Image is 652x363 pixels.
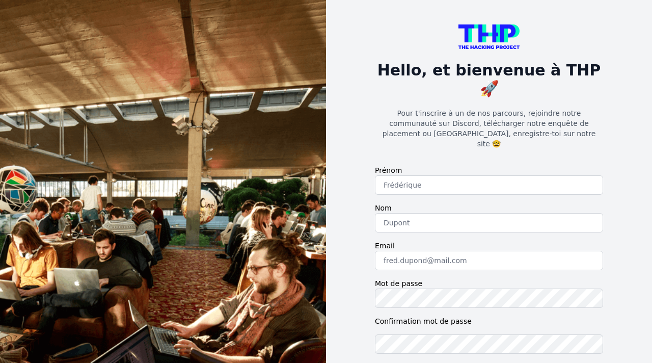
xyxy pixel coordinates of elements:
label: Nom [375,203,603,213]
img: logo [458,24,520,49]
input: Dupont [375,213,603,232]
label: Mot de passe [375,278,603,289]
h1: Hello, et bienvenue à THP 🚀 [375,61,603,98]
input: fred.dupond@mail.com [375,251,603,270]
label: Email [375,241,603,251]
input: Frédérique [375,175,603,195]
label: Confirmation mot de passe [375,316,603,326]
label: Prénom [375,165,603,175]
p: Pour t'inscrire à un de nos parcours, rejoindre notre communauté sur Discord, télécharger notre e... [375,108,603,149]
